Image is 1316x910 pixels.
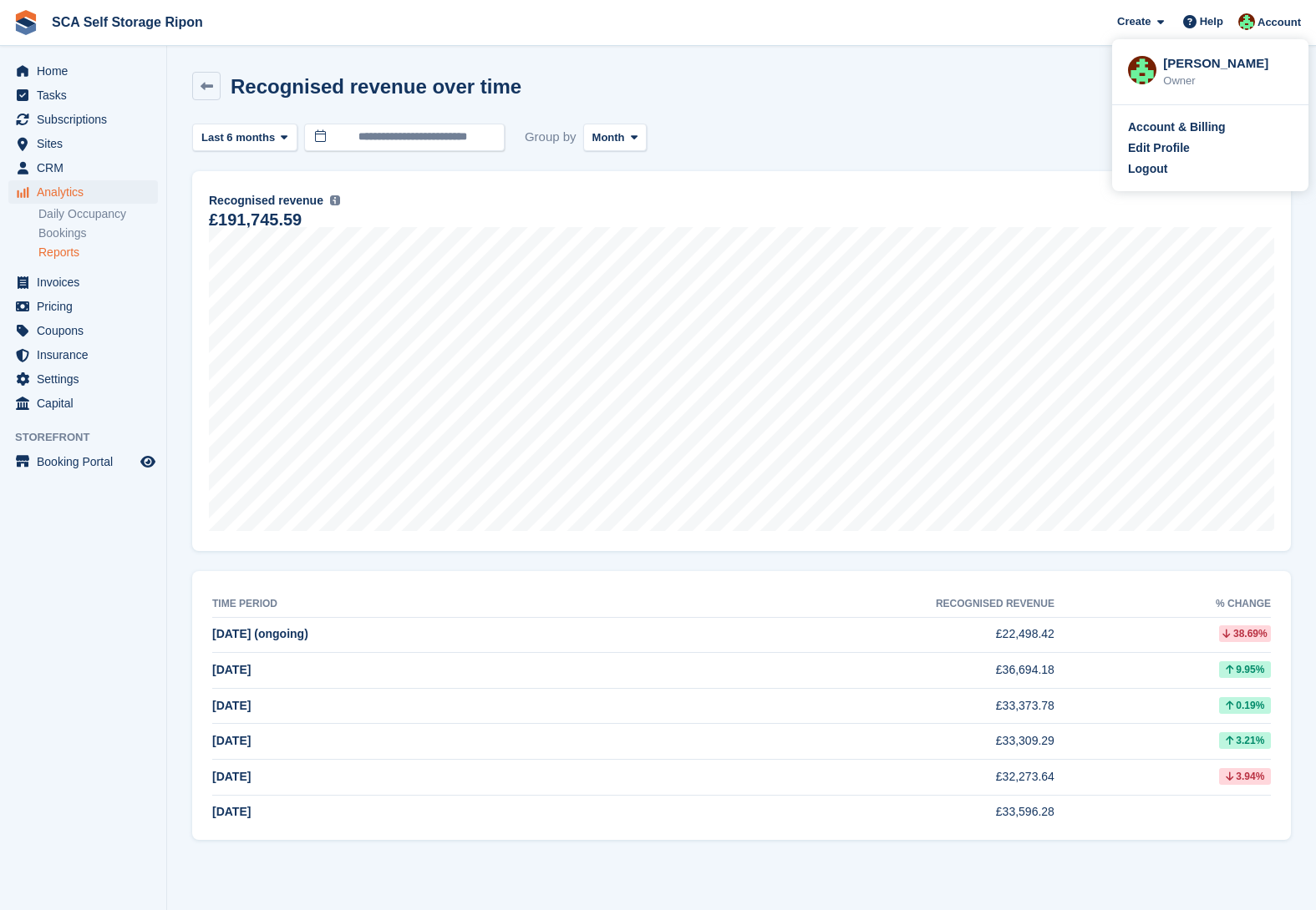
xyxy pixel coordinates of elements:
img: stora-icon-8386f47178a22dfd0bd8f6a31ec36ba5ce8667c1dd55bd0f319d3a0aa187defe.svg [13,10,38,35]
div: [PERSON_NAME] [1163,54,1293,69]
span: [DATE] [212,663,251,676]
span: Last 6 months [201,129,275,146]
a: menu [8,270,158,294]
a: Bookings [38,225,158,241]
a: menu [8,450,158,473]
td: £33,309.29 [589,724,1054,760]
a: Preview store [138,452,158,472]
td: £36,694.18 [589,653,1054,689]
span: Tasks [37,83,137,107]
td: £32,273.64 [589,760,1054,796]
span: [DATE] [212,770,251,783]
span: Capital [37,392,137,415]
th: Recognised revenue [589,591,1054,618]
span: Sites [37,132,137,155]
div: 0.19% [1219,697,1271,714]
span: Storefront [15,429,166,446]
td: £22,498.42 [589,617,1054,653]
h2: Recognised revenue over time [231,75,521,98]
div: Logout [1128,160,1167,178]
span: [DATE] [212,805,251,818]
a: Logout [1128,160,1293,178]
a: Account & Billing [1128,119,1293,136]
img: icon-info-grey-7440780725fd019a000dd9b08b2336e03edf1995a4989e88bcd33f0948082b44.svg [330,195,340,205]
a: menu [8,392,158,415]
div: 9.95% [1219,661,1271,678]
td: £33,373.78 [589,688,1054,724]
a: menu [8,367,158,391]
span: Analytics [37,180,137,204]
span: Settings [37,367,137,391]
span: [DATE] (ongoing) [212,627,308,640]
div: Edit Profile [1128,139,1190,157]
img: Ross Chapman [1238,13,1255,30]
div: Account & Billing [1128,119,1226,136]
span: Coupons [37,319,137,342]
a: Edit Profile [1128,139,1293,157]
span: Booking Portal [37,450,137,473]
div: Owner [1163,73,1293,89]
a: Reports [38,245,158,260]
a: menu [8,156,158,179]
th: % change [1054,591,1271,618]
a: menu [8,343,158,367]
div: 38.69% [1219,625,1271,642]
a: Daily Occupancy [38,206,158,222]
span: [DATE] [212,699,251,712]
span: Create [1117,13,1151,30]
span: Invoices [37,270,137,294]
span: Subscriptions [37,108,137,131]
a: SCA Self Storage Ripon [45,8,210,36]
span: Pricing [37,295,137,318]
a: menu [8,59,158,83]
span: Recognised revenue [209,192,323,210]
img: Ross Chapman [1128,56,1156,84]
span: Account [1258,14,1301,31]
div: 3.21% [1219,732,1271,749]
span: CRM [37,156,137,179]
span: Group by [525,124,577,151]
a: menu [8,295,158,318]
a: menu [8,132,158,155]
a: menu [8,319,158,342]
button: Month [583,124,648,151]
div: 3.94% [1219,768,1271,785]
span: Home [37,59,137,83]
button: Last 6 months [192,124,297,151]
div: £191,745.59 [209,213,302,227]
span: Month [592,129,625,146]
a: menu [8,108,158,131]
span: Insurance [37,343,137,367]
a: menu [8,83,158,107]
span: Help [1200,13,1223,30]
th: Time period [212,591,589,618]
span: [DATE] [212,734,251,747]
a: menu [8,180,158,204]
td: £33,596.28 [589,795,1054,830]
